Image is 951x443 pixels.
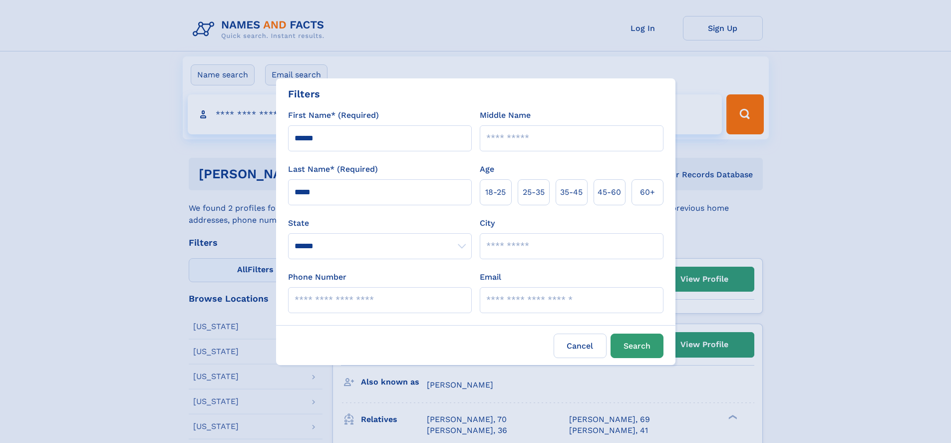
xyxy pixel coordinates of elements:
[480,271,501,283] label: Email
[480,109,531,121] label: Middle Name
[485,186,506,198] span: 18‑25
[598,186,621,198] span: 45‑60
[560,186,583,198] span: 35‑45
[611,334,663,358] button: Search
[480,163,494,175] label: Age
[288,86,320,101] div: Filters
[288,163,378,175] label: Last Name* (Required)
[288,271,346,283] label: Phone Number
[288,217,472,229] label: State
[288,109,379,121] label: First Name* (Required)
[554,334,607,358] label: Cancel
[640,186,655,198] span: 60+
[480,217,495,229] label: City
[523,186,545,198] span: 25‑35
